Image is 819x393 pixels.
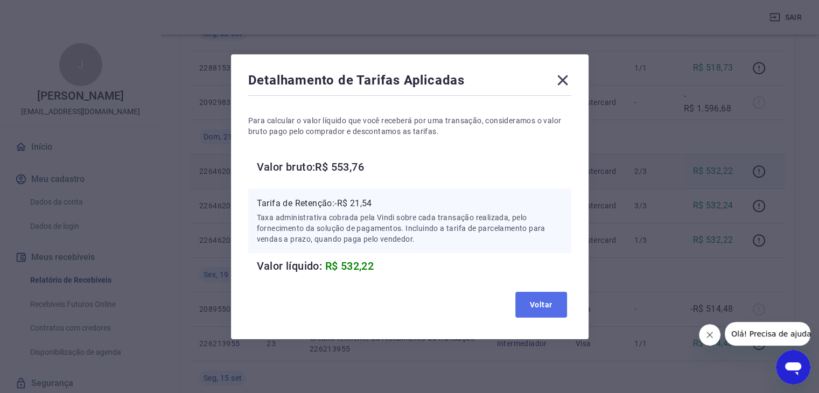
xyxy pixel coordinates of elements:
iframe: Mensagem da empresa [725,322,810,346]
button: Voltar [515,292,567,318]
span: R$ 532,22 [325,259,374,272]
iframe: Botão para abrir a janela de mensagens [776,350,810,384]
h6: Valor bruto: R$ 553,76 [257,158,571,176]
p: Tarifa de Retenção: -R$ 21,54 [257,197,563,210]
p: Para calcular o valor líquido que você receberá por uma transação, consideramos o valor bruto pag... [248,115,571,137]
h6: Valor líquido: [257,257,571,275]
iframe: Fechar mensagem [699,324,720,346]
p: Taxa administrativa cobrada pela Vindi sobre cada transação realizada, pelo fornecimento da soluç... [257,212,563,244]
span: Olá! Precisa de ajuda? [6,8,90,16]
div: Detalhamento de Tarifas Aplicadas [248,72,571,93]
